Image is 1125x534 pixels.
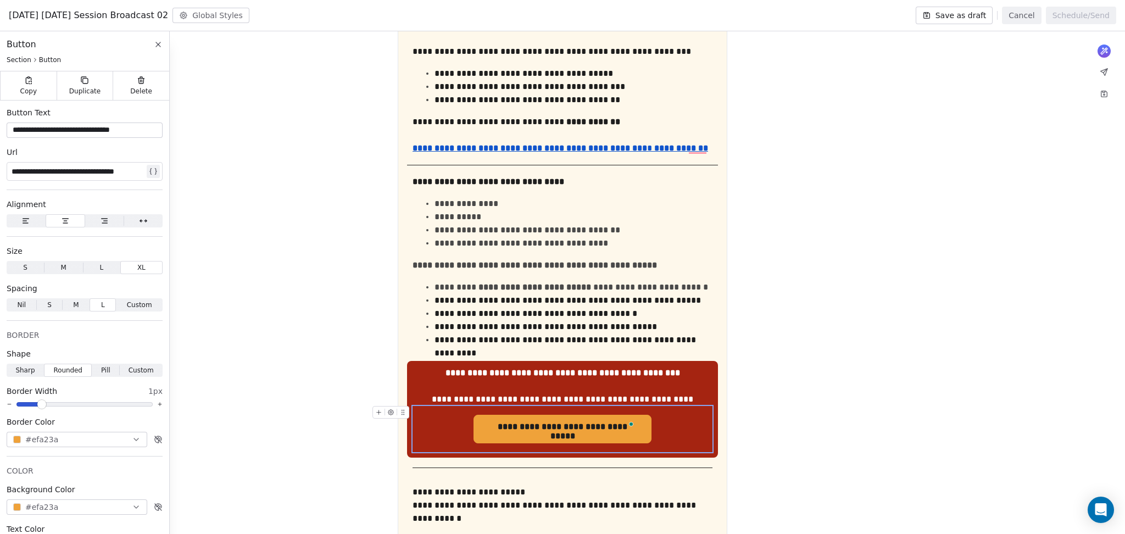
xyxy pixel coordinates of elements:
[916,7,993,24] button: Save as draft
[7,55,31,64] span: Section
[73,300,79,310] span: M
[7,432,147,447] button: #efa23a
[7,348,31,359] span: Shape
[20,87,37,96] span: Copy
[7,465,163,476] div: COLOR
[7,199,46,210] span: Alignment
[7,147,18,158] span: Url
[61,263,66,272] span: M
[101,365,110,375] span: Pill
[100,263,104,272] span: L
[15,365,35,375] span: Sharp
[172,8,249,23] button: Global Styles
[7,386,57,397] span: Border Width
[7,499,147,515] button: #efa23a
[148,386,163,397] span: 1px
[7,416,55,427] span: Border Color
[7,107,51,118] span: Button Text
[7,484,75,495] span: Background Color
[23,263,27,272] span: S
[25,434,58,446] span: #efa23a
[474,415,651,438] span: To enrich screen reader interactions, please activate Accessibility in Grammarly extension settings
[7,283,37,294] span: Spacing
[7,330,163,341] div: BORDER
[127,300,152,310] span: Custom
[7,38,36,51] span: Button
[39,55,61,64] span: Button
[69,87,101,96] span: Duplicate
[25,502,58,513] span: #efa23a
[47,300,52,310] span: S
[129,365,154,375] span: Custom
[130,87,152,96] span: Delete
[1002,7,1041,24] button: Cancel
[9,9,168,22] span: [DATE] [DATE] Session Broadcast 02
[1088,497,1114,523] div: Open Intercom Messenger
[18,300,26,310] span: Nil
[7,246,23,257] span: Size
[1046,7,1116,24] button: Schedule/Send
